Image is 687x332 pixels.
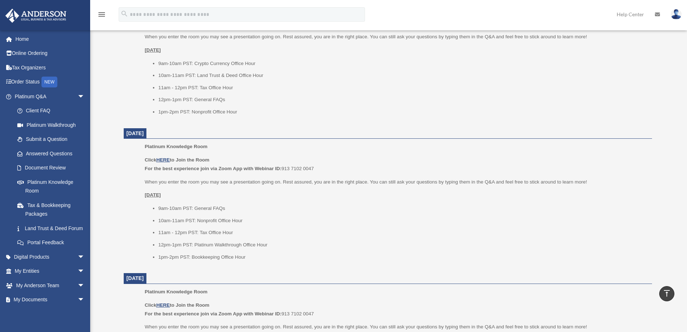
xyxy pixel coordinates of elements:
[158,241,647,249] li: 12pm-1pm PST: Platinum Walkthrough Office Hour
[145,289,207,294] span: Platinum Knowledge Room
[10,236,96,250] a: Portal Feedback
[10,146,96,161] a: Answered Questions
[5,307,96,321] a: Online Learningarrow_drop_down
[158,216,647,225] li: 10am-11am PST: Nonprofit Office Hour
[5,293,96,307] a: My Documentsarrow_drop_down
[5,278,96,293] a: My Anderson Teamarrow_drop_down
[5,75,96,90] a: Order StatusNEW
[145,301,647,318] p: 913 7102 0047
[158,253,647,262] li: 1pm-2pm PST: Bookkeeping Office Hour
[145,166,281,171] b: For the best experience join via Zoom App with Webinar ID:
[145,192,161,198] u: [DATE]
[5,32,96,46] a: Home
[78,278,92,293] span: arrow_drop_down
[41,77,57,87] div: NEW
[127,275,144,281] span: [DATE]
[10,132,96,147] a: Submit a Question
[156,157,169,163] a: HERE
[145,157,209,163] b: Click to Join the Room
[10,161,96,175] a: Document Review
[145,302,209,308] b: Click to Join the Room
[145,156,647,173] p: 913 7102 0047
[10,198,96,221] a: Tax & Bookkeeping Packages
[5,60,96,75] a: Tax Organizers
[78,89,92,104] span: arrow_drop_down
[5,46,96,61] a: Online Ordering
[78,307,92,322] span: arrow_drop_down
[671,9,682,20] img: User Pic
[158,204,647,213] li: 9am-10am PST: General FAQs
[158,95,647,104] li: 12pm-1pm PST: General FAQs
[5,89,96,104] a: Platinum Q&Aarrow_drop_down
[78,250,92,264] span: arrow_drop_down
[659,286,674,301] a: vertical_align_top
[10,221,96,236] a: Land Trust & Deed Forum
[10,104,96,118] a: Client FAQ
[5,264,96,279] a: My Entitiesarrow_drop_down
[5,250,96,264] a: Digital Productsarrow_drop_down
[158,83,647,92] li: 11am - 12pm PST: Tax Office Hour
[158,59,647,68] li: 9am-10am PST: Crypto Currency Office Hour
[158,228,647,237] li: 11am - 12pm PST: Tax Office Hour
[145,47,161,53] u: [DATE]
[120,10,128,18] i: search
[10,118,96,132] a: Platinum Walkthrough
[156,302,169,308] a: HERE
[158,71,647,80] li: 10am-11am PST: Land Trust & Deed Office Hour
[145,311,281,316] b: For the best experience join via Zoom App with Webinar ID:
[3,9,69,23] img: Anderson Advisors Platinum Portal
[127,130,144,136] span: [DATE]
[97,13,106,19] a: menu
[662,289,671,298] i: vertical_align_top
[78,264,92,279] span: arrow_drop_down
[145,144,207,149] span: Platinum Knowledge Room
[78,293,92,307] span: arrow_drop_down
[145,323,647,331] p: When you enter the room you may see a presentation going on. Rest assured, you are in the right p...
[10,175,92,198] a: Platinum Knowledge Room
[97,10,106,19] i: menu
[145,33,647,41] p: When you enter the room you may see a presentation going on. Rest assured, you are in the right p...
[145,178,647,186] p: When you enter the room you may see a presentation going on. Rest assured, you are in the right p...
[158,108,647,116] li: 1pm-2pm PST: Nonprofit Office Hour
